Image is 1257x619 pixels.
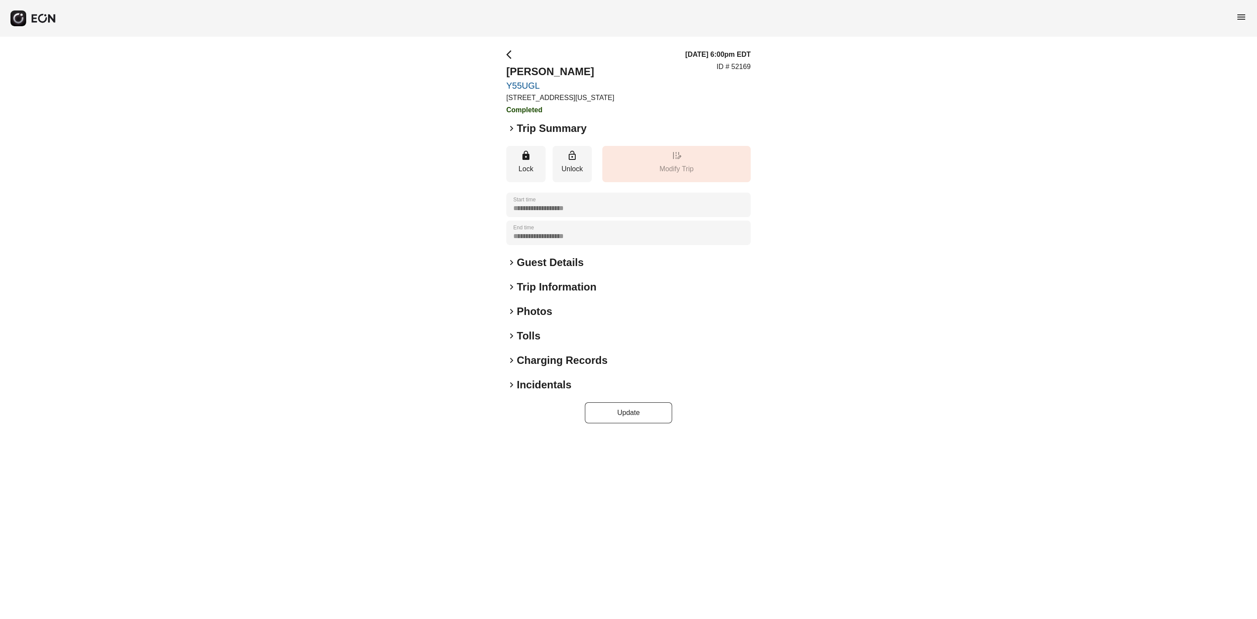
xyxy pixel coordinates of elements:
p: Lock [511,164,541,174]
button: Lock [506,146,546,182]
span: lock [521,150,531,161]
h2: Trip Information [517,280,597,294]
p: Unlock [557,164,587,174]
span: keyboard_arrow_right [506,306,517,317]
h2: Incidentals [517,378,571,392]
h2: Trip Summary [517,121,587,135]
span: keyboard_arrow_right [506,123,517,134]
span: keyboard_arrow_right [506,282,517,292]
h3: Completed [506,105,614,115]
span: keyboard_arrow_right [506,257,517,268]
button: Unlock [553,146,592,182]
button: Update [585,402,672,423]
span: keyboard_arrow_right [506,380,517,390]
h2: [PERSON_NAME] [506,65,614,79]
h2: Charging Records [517,353,608,367]
span: keyboard_arrow_right [506,331,517,341]
span: keyboard_arrow_right [506,355,517,366]
span: lock_open [567,150,577,161]
h2: Photos [517,304,552,318]
p: [STREET_ADDRESS][US_STATE] [506,93,614,103]
span: arrow_back_ios [506,49,517,60]
h2: Guest Details [517,256,584,270]
h2: Tolls [517,329,540,343]
span: menu [1236,12,1247,22]
p: ID # 52169 [717,62,751,72]
h3: [DATE] 6:00pm EDT [685,49,751,60]
a: Y55UGL [506,80,614,91]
